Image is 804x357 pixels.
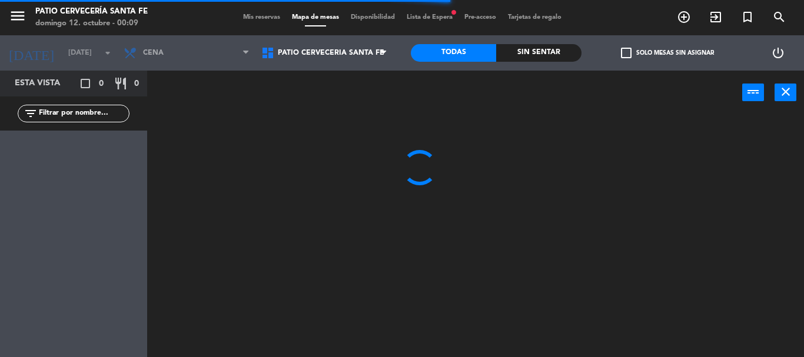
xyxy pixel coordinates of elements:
[134,77,139,91] span: 0
[772,10,786,24] i: search
[621,48,714,58] label: Solo mesas sin asignar
[78,76,92,91] i: crop_square
[237,14,286,21] span: Mis reservas
[502,14,567,21] span: Tarjetas de regalo
[779,85,793,99] i: close
[677,10,691,24] i: add_circle_outline
[9,7,26,29] button: menu
[38,107,129,120] input: Filtrar por nombre...
[6,76,85,91] div: Esta vista
[24,106,38,121] i: filter_list
[35,18,148,29] div: domingo 12. octubre - 00:09
[496,44,582,62] div: Sin sentar
[740,10,755,24] i: turned_in_not
[114,76,128,91] i: restaurant
[101,46,115,60] i: arrow_drop_down
[35,6,148,18] div: Patio Cervecería Santa Fe
[9,7,26,25] i: menu
[450,9,457,16] span: fiber_manual_record
[411,44,496,62] div: Todas
[286,14,345,21] span: Mapa de mesas
[459,14,502,21] span: Pre-acceso
[775,84,796,101] button: close
[709,10,723,24] i: exit_to_app
[345,14,401,21] span: Disponibilidad
[746,85,760,99] i: power_input
[143,49,164,57] span: Cena
[278,49,384,57] span: Patio Cervecería Santa Fe
[742,84,764,101] button: power_input
[771,46,785,60] i: power_settings_new
[621,48,632,58] span: check_box_outline_blank
[401,14,459,21] span: Lista de Espera
[99,77,104,91] span: 0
